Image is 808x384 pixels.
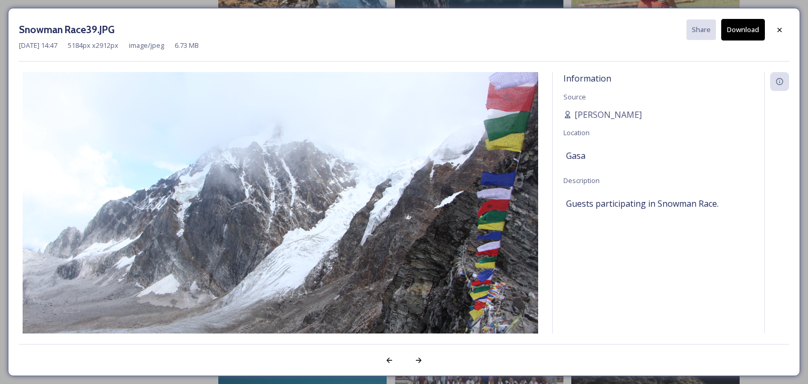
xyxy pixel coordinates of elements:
h3: Snowman Race39.JPG [19,22,115,37]
button: Download [721,19,765,41]
span: [DATE] 14:47 [19,41,57,50]
span: 5184 px x 2912 px [68,41,118,50]
img: Snowman%20Race39.JPG [19,72,542,361]
span: Source [563,92,586,102]
span: 6.73 MB [175,41,199,50]
span: Location [563,128,590,137]
button: Share [686,19,716,40]
span: Guests participating in Snowman Race. [566,197,719,210]
span: image/jpeg [129,41,164,50]
span: [PERSON_NAME] [574,108,642,121]
span: Description [563,176,600,185]
span: Gasa [566,149,585,162]
span: Information [563,73,611,84]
